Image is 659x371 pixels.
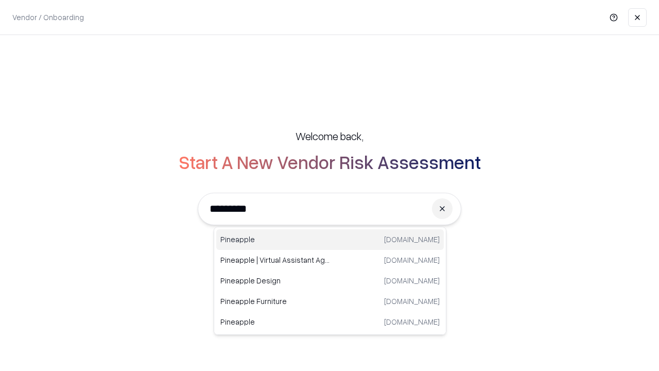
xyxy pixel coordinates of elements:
h2: Start A New Vendor Risk Assessment [179,151,481,172]
p: Pineapple Furniture [220,296,330,307]
p: [DOMAIN_NAME] [384,255,440,265]
p: Pineapple Design [220,275,330,286]
p: Pineapple [220,234,330,245]
h5: Welcome back, [296,129,363,143]
p: [DOMAIN_NAME] [384,296,440,307]
div: Suggestions [214,227,446,335]
p: Pineapple | Virtual Assistant Agency [220,255,330,265]
p: [DOMAIN_NAME] [384,316,440,327]
p: Vendor / Onboarding [12,12,84,23]
p: Pineapple [220,316,330,327]
p: [DOMAIN_NAME] [384,234,440,245]
p: [DOMAIN_NAME] [384,275,440,286]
